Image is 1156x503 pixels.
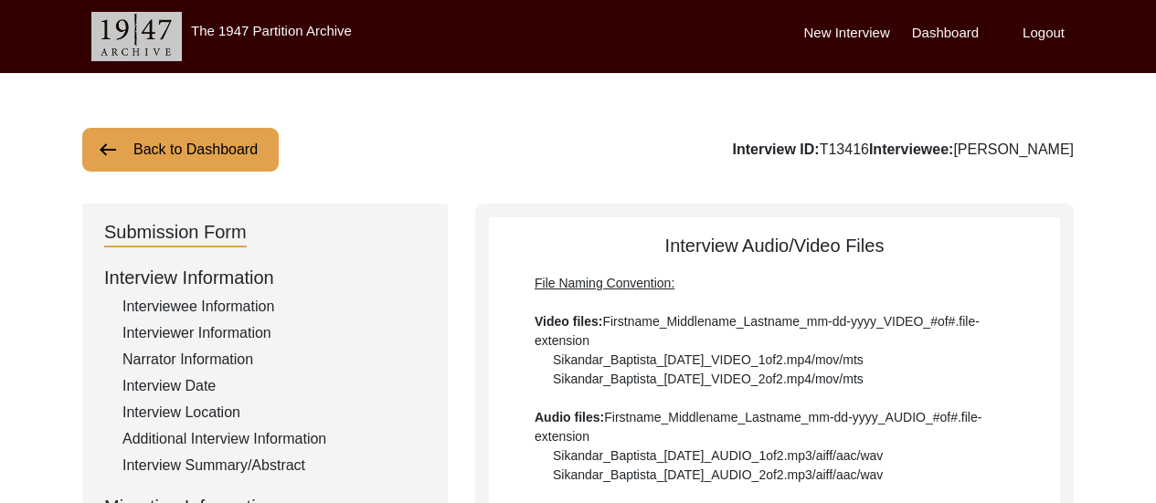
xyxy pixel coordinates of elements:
img: arrow-left.png [97,139,119,161]
div: Interviewer Information [122,322,426,344]
label: The 1947 Partition Archive [191,23,352,38]
b: Video files: [535,314,602,329]
div: Submission Form [104,218,247,247]
div: Interviewee Information [122,296,426,318]
label: New Interview [804,23,890,44]
div: Additional Interview Information [122,428,426,450]
b: Interview ID: [733,141,820,157]
div: Interview Summary/Abstract [122,455,426,477]
div: Interview Location [122,402,426,424]
img: header-logo.png [91,12,182,61]
div: Interview Date [122,375,426,397]
div: T13416 [PERSON_NAME] [733,139,1074,161]
div: Narrator Information [122,349,426,371]
label: Dashboard [912,23,979,44]
label: Logout [1023,23,1065,44]
span: File Naming Convention: [535,276,674,290]
b: Interviewee: [869,141,953,157]
button: Back to Dashboard [82,128,279,172]
div: Interview Information [104,264,426,291]
b: Audio files: [535,410,604,424]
